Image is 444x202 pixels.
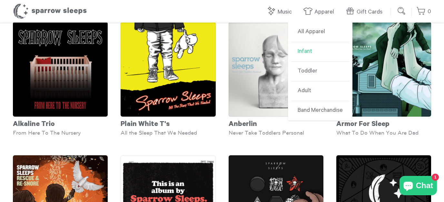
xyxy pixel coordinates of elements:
[13,22,108,117] img: SS-FromHereToTheNursery-cover-1600x1600_grande.png
[266,5,295,19] a: Music
[229,117,323,130] div: Anberlin
[291,42,349,62] a: Infant
[13,22,108,136] a: Alkaline Trio From Here To The Nursery
[291,62,349,82] a: Toddler
[336,22,431,117] img: ArmorForSleep-WhatToDoWhenYouAreDad-Cover-SparrowSleeps_grande.png
[121,130,215,136] div: All the Sleep That We Needed
[229,22,323,117] img: SS-NeverTakeToddlersPersonal-Cover-1600x1600_grande.png
[121,22,215,117] img: SparrowSleeps-PlainWhiteT_s-AllTheSleepThatWeNeeded-Cover_grande.png
[398,176,439,197] inbox-online-store-chat: Shopify online store chat
[13,130,108,136] div: From Here To The Nursery
[13,117,108,130] div: Alkaline Trio
[291,82,349,101] a: Adult
[395,5,408,17] input: Submit
[13,3,87,19] h1: Sparrow Sleeps
[345,5,386,19] a: Gift Cards
[291,101,349,120] a: Band Merchandise
[336,22,431,136] a: Armor For Sleep What To Do When You Are Dad
[291,23,349,42] a: All Apparel
[303,5,337,19] a: Apparel
[336,130,431,136] div: What To Do When You Are Dad
[229,130,323,136] div: Never Take Toddlers Personal
[229,22,323,136] a: Anberlin Never Take Toddlers Personal
[121,22,215,136] a: Plain White T's All the Sleep That We Needed
[416,5,431,19] a: 0
[121,117,215,130] div: Plain White T's
[336,117,431,130] div: Armor For Sleep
